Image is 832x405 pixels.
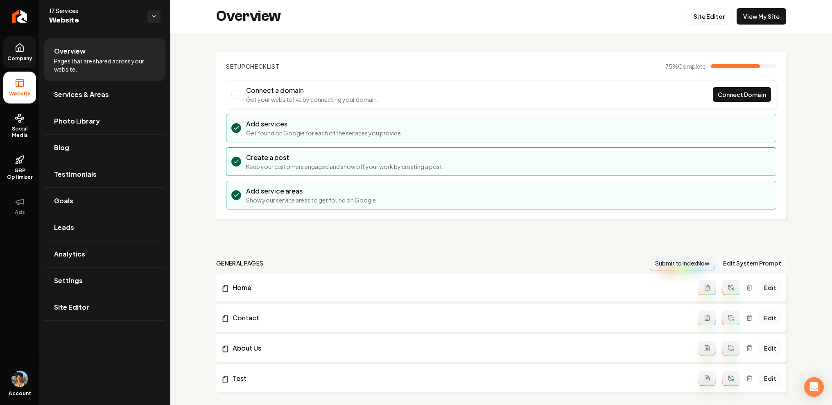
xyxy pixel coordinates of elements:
[11,371,28,387] button: Open user button
[718,256,786,270] button: Edit System Prompt
[226,63,246,70] span: Setup
[9,390,31,397] span: Account
[246,186,378,196] h3: Add service areas
[44,241,165,267] a: Analytics
[4,55,36,62] span: Company
[44,161,165,187] a: Testimonials
[226,62,280,70] h2: Checklist
[699,341,716,355] button: Add admin page prompt
[6,90,34,97] span: Website
[54,196,73,206] span: Goals
[246,119,402,129] h3: Add services
[44,135,165,161] a: Blog
[54,46,86,56] span: Overview
[221,373,699,383] a: Test
[687,8,732,25] a: Site Editor
[54,116,100,126] span: Photo Library
[54,169,97,179] span: Testimonials
[44,188,165,214] a: Goals
[221,343,699,353] a: About Us
[246,129,402,137] p: Get found on Google for each of the services you provide.
[54,276,83,286] span: Settings
[12,10,27,23] img: Rebolt Logo
[3,107,36,145] a: Social Media
[3,190,36,222] button: Ads
[713,87,771,102] a: Connect Domain
[759,310,781,325] a: Edit
[54,90,109,99] span: Services & Areas
[49,15,141,26] span: Website
[44,81,165,108] a: Services & Areas
[11,209,28,216] span: Ads
[44,214,165,241] a: Leads
[216,259,264,267] h2: general pages
[246,85,378,95] h3: Connect a domain
[3,167,36,180] span: GBP Optimizer
[759,371,781,386] a: Edit
[54,223,74,232] span: Leads
[44,294,165,320] a: Site Editor
[678,63,706,70] span: Complete
[246,95,378,103] p: Get your website live by connecting your domain.
[718,90,766,99] span: Connect Domain
[759,280,781,295] a: Edit
[699,280,716,295] button: Add admin page prompt
[221,283,699,292] a: Home
[54,143,69,153] span: Blog
[49,7,141,15] span: J7 Services
[246,162,444,171] p: Keep your customers engaged and show off your work by creating a post.
[804,377,824,397] div: Open Intercom Messenger
[44,268,165,294] a: Settings
[650,256,715,270] button: Submit to IndexNow
[44,108,165,134] a: Photo Library
[665,62,706,70] span: 75 %
[3,36,36,68] a: Company
[246,196,378,204] p: Show your service areas to get found on Google.
[11,371,28,387] img: Aditya Nair
[759,341,781,355] a: Edit
[699,371,716,386] button: Add admin page prompt
[216,8,281,25] h2: Overview
[3,126,36,139] span: Social Media
[246,153,444,162] h3: Create a post
[221,313,699,323] a: Contact
[3,148,36,187] a: GBP Optimizer
[54,57,156,73] span: Pages that are shared across your website.
[737,8,786,25] a: View My Site
[54,249,85,259] span: Analytics
[699,310,716,325] button: Add admin page prompt
[54,302,89,312] span: Site Editor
